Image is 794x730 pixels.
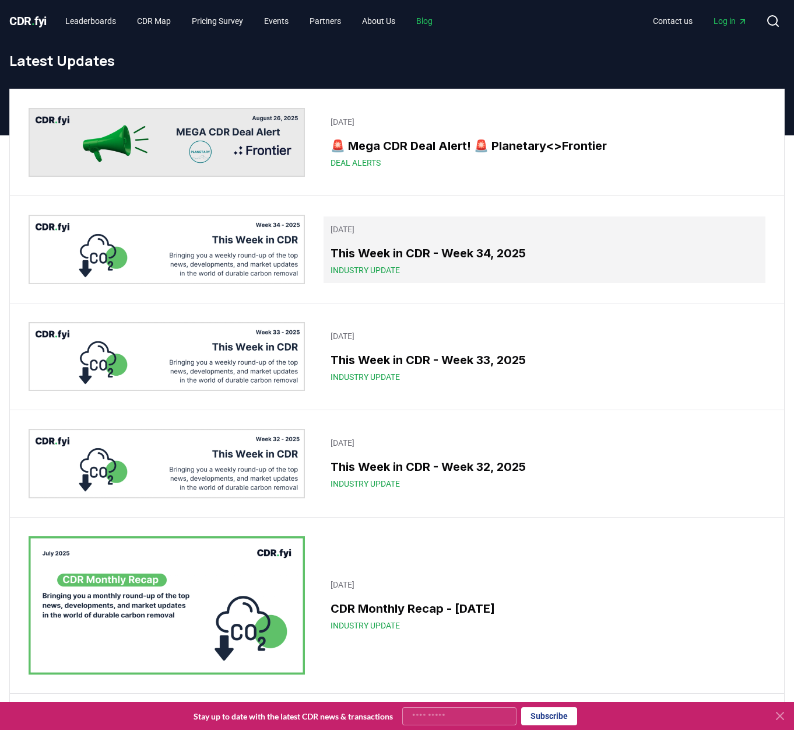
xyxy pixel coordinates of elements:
a: Leaderboards [56,11,125,32]
h3: This Week in CDR - Week 33, 2025 [331,351,758,369]
span: . [31,14,35,28]
img: This Week in CDR - Week 32, 2025 blog post image [29,429,305,498]
a: Pricing Survey [182,11,252,32]
p: [DATE] [331,330,758,342]
a: CDR Map [128,11,180,32]
span: CDR fyi [9,14,47,28]
span: Deal Alerts [331,157,381,169]
p: [DATE] [331,116,758,128]
h3: 🚨 Mega CDR Deal Alert! 🚨 Planetary<>Frontier [331,137,758,155]
p: [DATE] [331,437,758,449]
a: Contact us [644,11,702,32]
span: Industry Update [331,264,400,276]
h3: CDR Monthly Recap - [DATE] [331,600,758,617]
a: [DATE]CDR Monthly Recap - [DATE]Industry Update [324,572,765,638]
p: [DATE] [331,223,758,235]
h1: Latest Updates [9,51,785,70]
h3: This Week in CDR - Week 34, 2025 [331,245,758,262]
a: CDR.fyi [9,13,47,29]
a: [DATE]This Week in CDR - Week 33, 2025Industry Update [324,323,765,390]
span: Log in [714,15,747,27]
img: This Week in CDR - Week 34, 2025 blog post image [29,215,305,284]
img: CDR Monthly Recap - July 2025 blog post image [29,536,305,675]
a: [DATE]This Week in CDR - Week 34, 2025Industry Update [324,216,765,283]
h3: This Week in CDR - Week 32, 2025 [331,458,758,476]
a: Partners [300,11,350,32]
span: Industry Update [331,620,400,631]
a: [DATE]This Week in CDR - Week 32, 2025Industry Update [324,430,765,497]
a: Log in [704,11,757,32]
a: Blog [407,11,442,32]
img: 🚨 Mega CDR Deal Alert! 🚨 Planetary<>Frontier blog post image [29,108,305,177]
a: About Us [353,11,405,32]
nav: Main [56,11,442,32]
span: Industry Update [331,478,400,490]
span: Industry Update [331,371,400,383]
img: This Week in CDR - Week 33, 2025 blog post image [29,322,305,391]
p: [DATE] [331,579,758,591]
a: Events [255,11,298,32]
nav: Main [644,11,757,32]
a: [DATE]🚨 Mega CDR Deal Alert! 🚨 Planetary<>FrontierDeal Alerts [324,109,765,176]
